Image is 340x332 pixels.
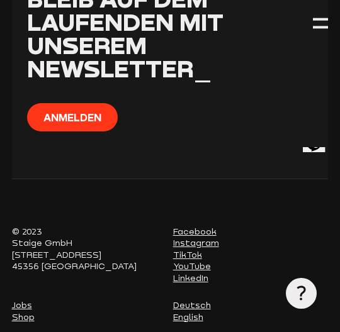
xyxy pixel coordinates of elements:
a: English [173,312,203,322]
a: YouTube [173,261,211,271]
span: Newsletter_ [27,54,212,82]
p: © 2023 Staige GmbH [STREET_ADDRESS] 45356 [GEOGRAPHIC_DATA] [12,226,167,272]
a: Instagram [173,238,219,248]
a: Shop [12,312,35,322]
a: TikTok [173,250,202,260]
iframe: chat widget [298,147,332,179]
a: Jobs [12,300,32,310]
a: Facebook [173,226,217,236]
a: LinkedIn [173,273,208,283]
button: Anmelden [27,103,117,131]
a: Deutsch [173,300,211,310]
